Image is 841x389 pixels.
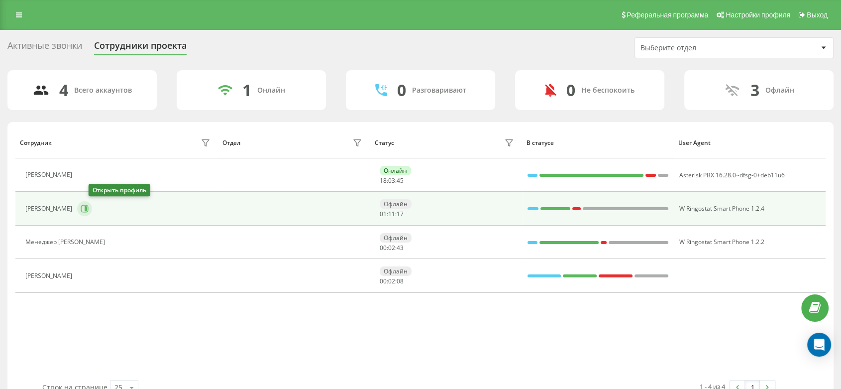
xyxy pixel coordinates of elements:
[242,81,251,100] div: 1
[397,244,404,252] span: 43
[388,244,395,252] span: 02
[20,139,52,146] div: Сотрудник
[412,86,466,95] div: Разговаривают
[380,176,387,185] span: 18
[94,40,187,56] div: Сотрудники проекта
[375,139,394,146] div: Статус
[380,233,412,243] div: Офлайн
[679,238,764,246] span: W Ringostat Smart Phone 1.2.2
[222,139,240,146] div: Отдел
[640,44,759,52] div: Выберите отдел
[25,239,107,246] div: Менеджер [PERSON_NAME]
[397,176,404,185] span: 45
[750,81,759,100] div: 3
[380,199,412,209] div: Офлайн
[380,211,404,218] div: : :
[380,210,387,218] span: 01
[257,86,285,95] div: Онлайн
[74,86,132,95] div: Всего аккаунтов
[388,210,395,218] span: 11
[388,176,395,185] span: 03
[566,81,575,100] div: 0
[7,40,82,56] div: Активные звонки
[627,11,708,19] span: Реферальная программа
[59,81,68,100] div: 4
[397,81,406,100] div: 0
[388,277,395,285] span: 02
[726,11,790,19] span: Настройки профиля
[89,184,150,197] div: Открыть профиль
[25,205,75,212] div: [PERSON_NAME]
[765,86,794,95] div: Офлайн
[380,177,404,184] div: : :
[380,244,387,252] span: 00
[397,277,404,285] span: 08
[807,333,831,357] div: Open Intercom Messenger
[807,11,828,19] span: Выход
[380,166,411,175] div: Онлайн
[380,245,404,252] div: : :
[526,139,669,146] div: В статусе
[397,210,404,218] span: 17
[25,171,75,178] div: [PERSON_NAME]
[380,278,404,285] div: : :
[679,204,764,213] span: W Ringostat Smart Phone 1.2.4
[678,139,821,146] div: User Agent
[25,272,75,279] div: [PERSON_NAME]
[581,86,634,95] div: Не беспокоить
[679,171,785,179] span: Asterisk PBX 16.28.0~dfsg-0+deb11u6
[380,277,387,285] span: 00
[380,266,412,276] div: Офлайн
